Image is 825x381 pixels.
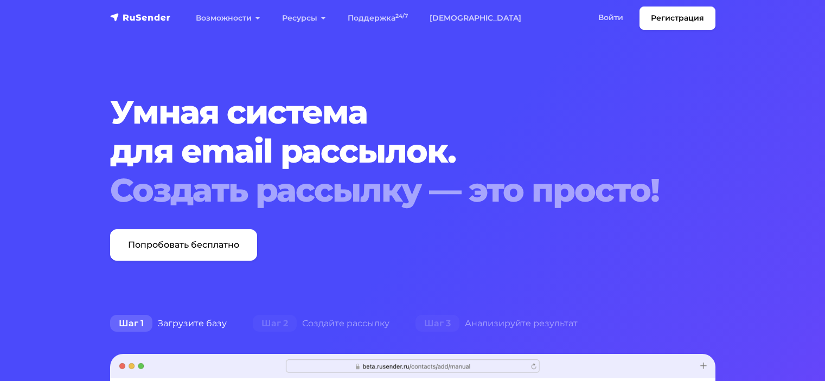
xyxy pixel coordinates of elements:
[185,7,271,29] a: Возможности
[253,315,297,332] span: Шаг 2
[639,7,715,30] a: Регистрация
[110,12,171,23] img: RuSender
[415,315,459,332] span: Шаг 3
[419,7,532,29] a: [DEMOGRAPHIC_DATA]
[395,12,408,20] sup: 24/7
[110,93,664,210] h1: Умная система для email рассылок.
[110,315,152,332] span: Шаг 1
[402,313,591,334] div: Анализируйте результат
[587,7,634,29] a: Войти
[271,7,337,29] a: Ресурсы
[97,313,240,334] div: Загрузите базу
[240,313,402,334] div: Создайте рассылку
[337,7,419,29] a: Поддержка24/7
[110,229,257,261] a: Попробовать бесплатно
[110,171,664,210] div: Создать рассылку — это просто!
